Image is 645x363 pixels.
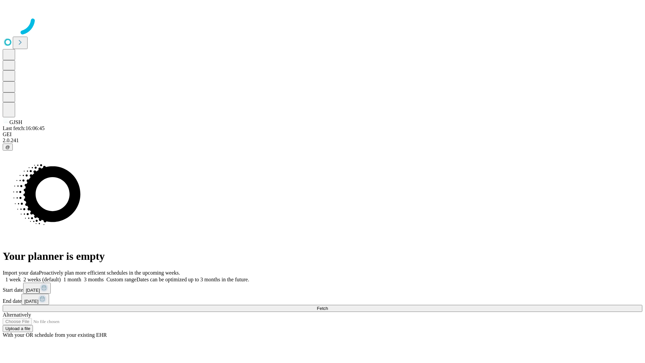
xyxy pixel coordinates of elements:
[3,294,642,305] div: End date
[3,325,33,332] button: Upload a file
[3,131,642,137] div: GEI
[24,299,38,304] span: [DATE]
[3,312,31,318] span: Alternatively
[3,137,642,144] div: 2.0.241
[3,270,39,276] span: Import your data
[3,305,642,312] button: Fetch
[9,119,22,125] span: GJSH
[21,294,49,305] button: [DATE]
[3,250,642,263] h1: Your planner is empty
[63,277,81,282] span: 1 month
[3,283,642,294] div: Start date
[23,283,51,294] button: [DATE]
[3,332,107,338] span: With your OR schedule from your existing EHR
[24,277,61,282] span: 2 weeks (default)
[5,145,10,150] span: @
[5,277,21,282] span: 1 week
[84,277,104,282] span: 3 months
[26,288,40,293] span: [DATE]
[3,144,13,151] button: @
[136,277,249,282] span: Dates can be optimized up to 3 months in the future.
[39,270,180,276] span: Proactively plan more efficient schedules in the upcoming weeks.
[317,306,328,311] span: Fetch
[106,277,136,282] span: Custom range
[3,125,45,131] span: Last fetch: 16:06:45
